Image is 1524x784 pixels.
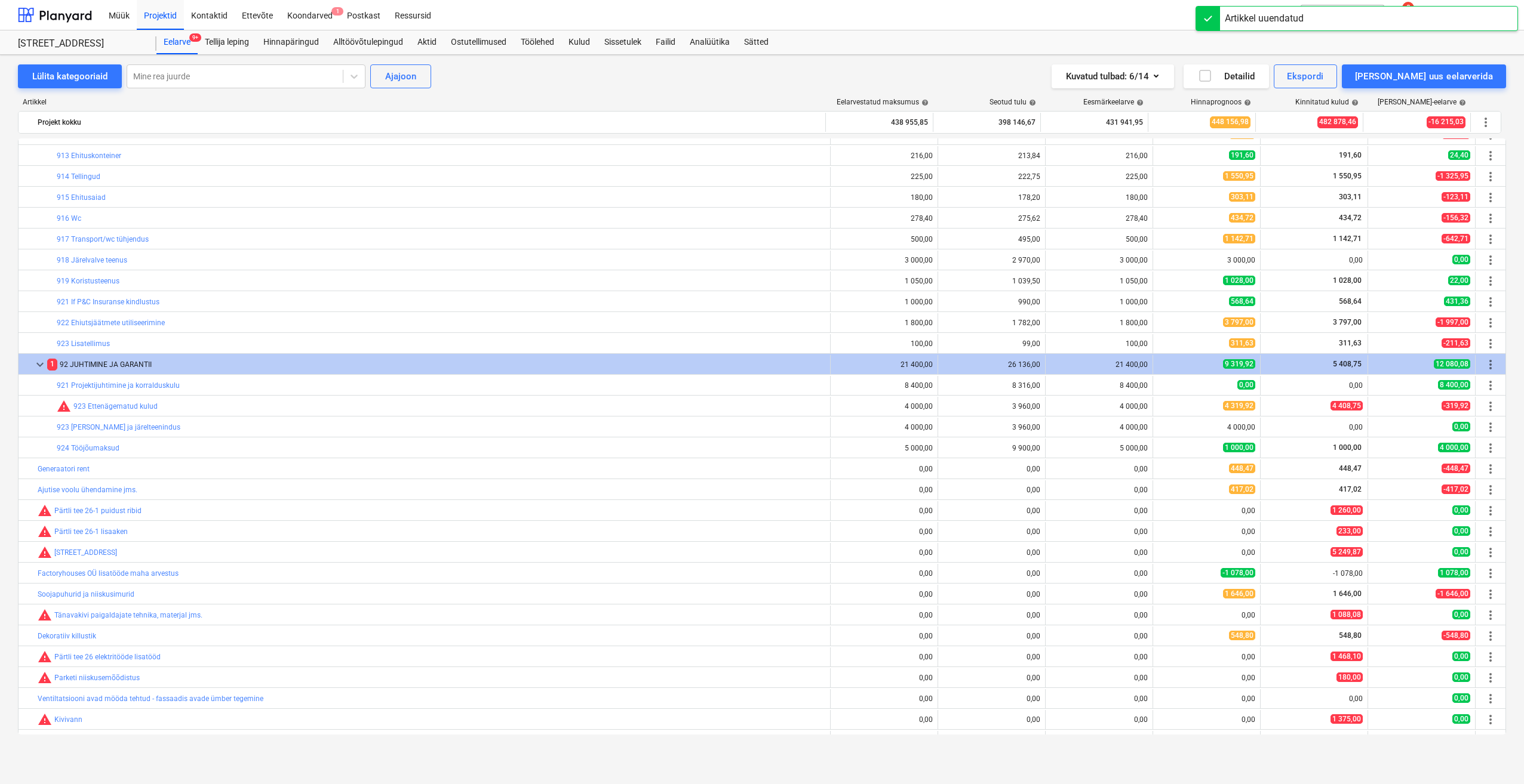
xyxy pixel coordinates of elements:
[1442,192,1470,202] span: -123,11
[1483,295,1498,309] span: Rohkem tegevusi
[1050,381,1148,390] div: 8 400,00
[1050,695,1148,703] div: 0,00
[837,98,929,106] div: Eelarvestatud maksumus
[1242,99,1251,106] span: help
[835,695,933,703] div: 0,00
[561,30,597,54] a: Kulud
[1223,171,1255,181] span: 1 550,95
[54,611,202,619] a: Tänavakivi paigaldajate tehnika, materjal jms.
[385,69,416,84] div: Ajajoon
[737,30,776,54] a: Sätted
[649,30,683,54] div: Failid
[1158,611,1255,619] div: 0,00
[597,30,649,54] div: Sissetulek
[1083,98,1144,106] div: Eesmärkeelarve
[1457,99,1466,106] span: help
[1442,234,1470,243] span: -642,71
[1050,527,1148,536] div: 0,00
[1050,632,1148,640] div: 0,00
[1436,589,1470,598] span: -1 646,00
[943,152,1040,160] div: 213,84
[326,30,410,54] div: Alltöövõtulepingud
[835,590,933,598] div: 0,00
[943,172,1040,181] div: 222,75
[156,30,198,54] a: Eelarve9+
[1483,378,1498,393] span: Rohkem tegevusi
[1338,297,1363,305] span: 568,64
[1483,608,1498,622] span: Rohkem tegevusi
[1483,483,1498,497] span: Rohkem tegevusi
[1483,211,1498,226] span: Rohkem tegevusi
[943,486,1040,494] div: 0,00
[1050,590,1148,598] div: 0,00
[1483,566,1498,581] span: Rohkem tegevusi
[1331,652,1363,661] span: 1 468,10
[1134,99,1144,106] span: help
[1158,674,1255,682] div: 0,00
[1050,277,1148,285] div: 1 050,00
[1050,548,1148,557] div: 0,00
[1442,338,1470,348] span: -211,63
[943,423,1040,431] div: 3 960,00
[1483,149,1498,163] span: Rohkem tegevusi
[1229,484,1255,494] span: 417,02
[835,548,933,557] div: 0,00
[835,214,933,223] div: 278,40
[1438,568,1470,578] span: 1 078,00
[57,172,100,181] a: 914 Tellingud
[1338,151,1363,159] span: 191,60
[1066,69,1160,84] div: Kuvatud tulbad : 6/14
[1332,172,1363,180] span: 1 550,95
[1158,507,1255,515] div: 0,00
[1274,64,1336,88] button: Ekspordi
[1342,64,1506,88] button: [PERSON_NAME] uus eelarverida
[54,715,82,724] a: Kivivann
[1483,357,1498,372] span: Rohkem tegevusi
[835,172,933,181] div: 225,00
[33,357,47,372] span: keyboard_arrow_down
[1331,547,1363,557] span: 5 249,87
[1158,695,1255,703] div: 0,00
[57,235,149,243] a: 917 Transport/wc tühjendus
[1483,420,1498,434] span: Rohkem tegevusi
[38,569,179,578] a: Factoryhouses OÜ lisatööde maha arvestus
[1479,115,1493,129] span: Rohkem tegevusi
[514,30,561,54] a: Töölehed
[1229,297,1255,306] span: 568,64
[943,465,1040,473] div: 0,00
[54,653,161,661] a: Pärtli tee 26 elektritööde lisatööd
[1452,652,1470,661] span: 0,00
[1265,256,1363,264] div: 0,00
[1483,545,1498,560] span: Rohkem tegevusi
[73,402,158,410] a: 923 Ettenägematud kulud
[1427,116,1465,128] span: -16 215,03
[1452,610,1470,619] span: 0,00
[57,277,119,285] a: 919 Koristusteenus
[18,98,826,106] div: Artikkel
[1438,380,1470,390] span: 8 400,00
[1223,276,1255,285] span: 1 028,00
[256,30,326,54] div: Hinnapäringud
[1336,526,1363,536] span: 233,00
[1483,524,1498,539] span: Rohkem tegevusi
[57,381,180,390] a: 921 Projektijuhtimine ja korralduskulu
[943,214,1040,223] div: 275,62
[1184,64,1269,88] button: Detailid
[1050,465,1148,473] div: 0,00
[1295,98,1359,106] div: Kinnitatud kulud
[835,381,933,390] div: 8 400,00
[835,527,933,536] div: 0,00
[1046,113,1143,132] div: 431 941,95
[1438,443,1470,452] span: 4 000,00
[370,64,431,88] button: Ajajoon
[54,674,140,682] a: Parketi niiskusemõõdistus
[1483,274,1498,288] span: Rohkem tegevusi
[835,360,933,369] div: 21 400,00
[1483,462,1498,476] span: Rohkem tegevusi
[1338,485,1363,493] span: 417,02
[835,193,933,202] div: 180,00
[1050,611,1148,619] div: 0,00
[57,214,81,223] a: 916 Wc
[835,339,933,348] div: 100,00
